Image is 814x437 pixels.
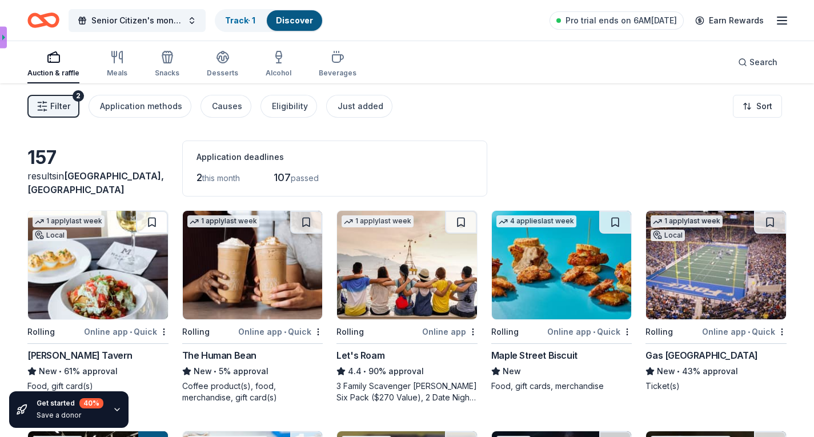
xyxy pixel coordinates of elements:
div: Online app Quick [702,324,787,339]
span: Pro trial ends on 6AM[DATE] [566,14,677,27]
button: Eligibility [260,95,317,118]
div: Just added [338,99,383,113]
div: Rolling [336,325,364,339]
div: Alcohol [266,69,291,78]
div: Food, gift card(s) [27,380,169,392]
a: Image for The Human Bean1 applylast weekRollingOnline app•QuickThe Human BeanNew•5% approvalCoffe... [182,210,323,403]
span: • [677,367,680,376]
span: • [59,367,62,376]
button: Just added [326,95,392,118]
div: 90% approval [336,364,478,378]
div: Application deadlines [197,150,473,164]
span: • [748,327,750,336]
button: Beverages [319,46,356,83]
button: Alcohol [266,46,291,83]
button: Search [729,51,787,74]
span: 2 [197,171,202,183]
div: Causes [212,99,242,113]
div: Beverages [319,69,356,78]
span: Search [749,55,777,69]
img: Image for Let's Roam [337,211,477,319]
a: Image for Maple Street Biscuit4 applieslast weekRollingOnline app•QuickMaple Street BiscuitNewFoo... [491,210,632,392]
button: Sort [733,95,782,118]
div: 3 Family Scavenger [PERSON_NAME] Six Pack ($270 Value), 2 Date Night Scavenger [PERSON_NAME] Two ... [336,380,478,403]
span: New [503,364,521,378]
span: Senior Citizen's monthly birthday bash [91,14,183,27]
div: The Human Bean [182,348,256,362]
div: Coffee product(s), food, merchandise, gift card(s) [182,380,323,403]
a: Earn Rewards [688,10,771,31]
div: 4 applies last week [496,215,576,227]
img: Image for Maple Street Biscuit [492,211,632,319]
button: Application methods [89,95,191,118]
a: Track· 1 [225,15,255,25]
div: Desserts [207,69,238,78]
a: Image for Let's Roam1 applylast weekRollingOnline appLet's Roam4.4•90% approval3 Family Scavenger... [336,210,478,403]
span: • [214,367,216,376]
div: 43% approval [645,364,787,378]
button: Meals [107,46,127,83]
div: Maple Street Biscuit [491,348,578,362]
img: Image for Marlow's Tavern [28,211,168,319]
span: in [27,170,164,195]
div: 40 % [79,398,103,408]
div: Online app Quick [547,324,632,339]
span: New [657,364,675,378]
div: 157 [27,146,169,169]
div: 1 apply last week [187,215,259,227]
span: this month [202,173,240,183]
div: Let's Roam [336,348,384,362]
span: • [130,327,132,336]
span: passed [291,173,319,183]
div: Food, gift cards, merchandise [491,380,632,392]
a: Image for Gas South District1 applylast weekLocalRollingOnline app•QuickGas [GEOGRAPHIC_DATA]New•... [645,210,787,392]
button: Senior Citizen's monthly birthday bash [69,9,206,32]
span: New [194,364,212,378]
span: • [364,367,367,376]
div: [PERSON_NAME] Tavern [27,348,133,362]
span: New [39,364,57,378]
div: Online app [422,324,478,339]
span: • [593,327,595,336]
button: Causes [201,95,251,118]
div: 1 apply last week [33,215,105,227]
button: Filter2 [27,95,79,118]
span: Filter [50,99,70,113]
div: Meals [107,69,127,78]
img: Image for The Human Bean [183,211,323,319]
div: Application methods [100,99,182,113]
span: Sort [756,99,772,113]
a: Image for Marlow's Tavern1 applylast weekLocalRollingOnline app•Quick[PERSON_NAME] TavernNew•61% ... [27,210,169,392]
button: Desserts [207,46,238,83]
div: Get started [37,398,103,408]
a: Discover [276,15,313,25]
a: Pro trial ends on 6AM[DATE] [550,11,684,30]
div: Auction & raffle [27,69,79,78]
div: 2 [73,90,84,102]
div: Rolling [27,325,55,339]
div: Snacks [155,69,179,78]
button: Track· 1Discover [215,9,323,32]
div: Gas [GEOGRAPHIC_DATA] [645,348,758,362]
div: Online app Quick [84,324,169,339]
div: 1 apply last week [342,215,414,227]
div: Rolling [491,325,519,339]
div: Save a donor [37,411,103,420]
div: 1 apply last week [651,215,723,227]
div: Local [33,230,67,241]
div: 61% approval [27,364,169,378]
div: Rolling [182,325,210,339]
div: results [27,169,169,197]
a: Home [27,7,59,34]
div: 5% approval [182,364,323,378]
div: Local [651,230,685,241]
button: Auction & raffle [27,46,79,83]
span: 4.4 [348,364,362,378]
div: Eligibility [272,99,308,113]
img: Image for Gas South District [646,211,786,319]
button: Snacks [155,46,179,83]
div: Ticket(s) [645,380,787,392]
span: • [284,327,286,336]
span: [GEOGRAPHIC_DATA], [GEOGRAPHIC_DATA] [27,170,164,195]
span: 107 [274,171,291,183]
